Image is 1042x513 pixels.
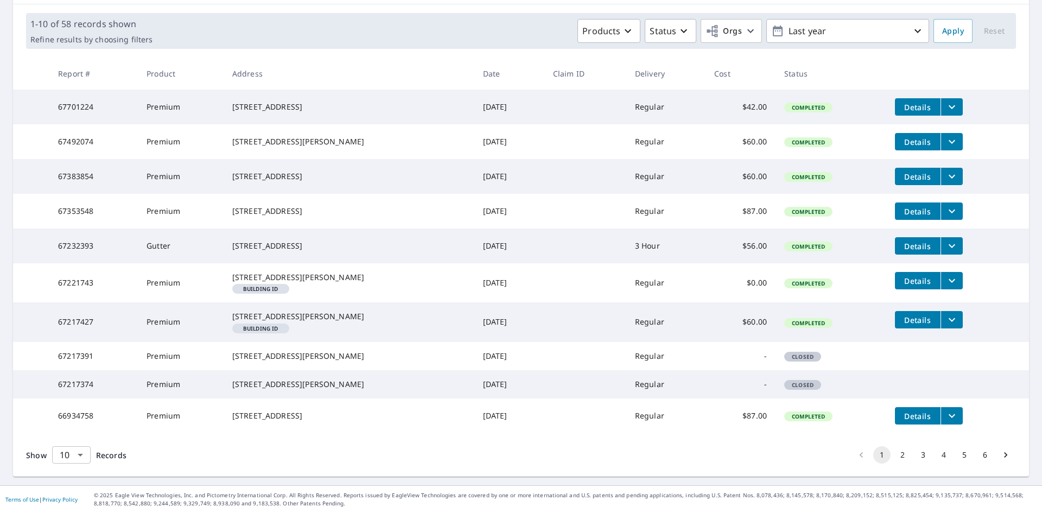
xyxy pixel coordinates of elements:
[138,370,224,398] td: Premium
[26,450,47,460] span: Show
[138,263,224,302] td: Premium
[901,172,934,182] span: Details
[626,58,706,90] th: Delivery
[94,491,1037,508] p: © 2025 Eagle View Technologies, Inc. and Pictometry International Corp. All Rights Reserved. Repo...
[474,90,544,124] td: [DATE]
[49,58,138,90] th: Report #
[785,381,820,389] span: Closed
[49,229,138,263] td: 67232393
[474,302,544,341] td: [DATE]
[49,124,138,159] td: 67492074
[49,342,138,370] td: 67217391
[650,24,676,37] p: Status
[706,124,776,159] td: $60.00
[706,342,776,370] td: -
[784,22,911,41] p: Last year
[901,315,934,325] span: Details
[706,263,776,302] td: $0.00
[232,136,466,147] div: [STREET_ADDRESS][PERSON_NAME]
[901,137,934,147] span: Details
[895,272,941,289] button: detailsBtn-67221743
[626,398,706,433] td: Regular
[785,280,831,287] span: Completed
[997,446,1014,464] button: Go to next page
[706,58,776,90] th: Cost
[577,19,640,43] button: Products
[901,411,934,421] span: Details
[42,496,78,503] a: Privacy Policy
[626,194,706,229] td: Regular
[941,407,963,425] button: filesDropdownBtn-66934758
[785,353,820,360] span: Closed
[232,311,466,322] div: [STREET_ADDRESS][PERSON_NAME]
[901,241,934,251] span: Details
[232,206,466,217] div: [STREET_ADDRESS]
[30,35,153,45] p: Refine results by choosing filters
[582,24,620,37] p: Products
[52,440,91,470] div: 10
[96,450,126,460] span: Records
[706,229,776,263] td: $56.00
[895,237,941,255] button: detailsBtn-67232393
[626,90,706,124] td: Regular
[138,302,224,341] td: Premium
[49,90,138,124] td: 67701224
[935,446,952,464] button: Go to page 4
[706,194,776,229] td: $87.00
[785,319,831,327] span: Completed
[49,263,138,302] td: 67221743
[706,302,776,341] td: $60.00
[785,243,831,250] span: Completed
[851,446,1016,464] nav: pagination navigation
[785,413,831,420] span: Completed
[942,24,964,38] span: Apply
[894,446,911,464] button: Go to page 2
[785,138,831,146] span: Completed
[895,407,941,425] button: detailsBtn-66934758
[243,326,278,331] em: Building ID
[474,229,544,263] td: [DATE]
[785,208,831,216] span: Completed
[706,90,776,124] td: $42.00
[474,124,544,159] td: [DATE]
[941,311,963,328] button: filesDropdownBtn-67217427
[474,398,544,433] td: [DATE]
[138,58,224,90] th: Product
[232,102,466,112] div: [STREET_ADDRESS]
[895,98,941,116] button: detailsBtn-67701224
[785,173,831,181] span: Completed
[138,159,224,194] td: Premium
[766,19,929,43] button: Last year
[626,124,706,159] td: Regular
[49,370,138,398] td: 67217374
[5,496,39,503] a: Terms of Use
[914,446,932,464] button: Go to page 3
[941,237,963,255] button: filesDropdownBtn-67232393
[626,229,706,263] td: 3 Hour
[976,446,994,464] button: Go to page 6
[895,202,941,220] button: detailsBtn-67353548
[474,159,544,194] td: [DATE]
[474,370,544,398] td: [DATE]
[901,206,934,217] span: Details
[30,17,153,30] p: 1-10 of 58 records shown
[776,58,886,90] th: Status
[626,263,706,302] td: Regular
[474,342,544,370] td: [DATE]
[232,379,466,390] div: [STREET_ADDRESS][PERSON_NAME]
[941,98,963,116] button: filesDropdownBtn-67701224
[645,19,696,43] button: Status
[626,159,706,194] td: Regular
[49,398,138,433] td: 66934758
[873,446,891,464] button: page 1
[941,272,963,289] button: filesDropdownBtn-67221743
[933,19,973,43] button: Apply
[626,342,706,370] td: Regular
[901,276,934,286] span: Details
[895,133,941,150] button: detailsBtn-67492074
[49,194,138,229] td: 67353548
[895,168,941,185] button: detailsBtn-67383854
[626,302,706,341] td: Regular
[138,90,224,124] td: Premium
[544,58,626,90] th: Claim ID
